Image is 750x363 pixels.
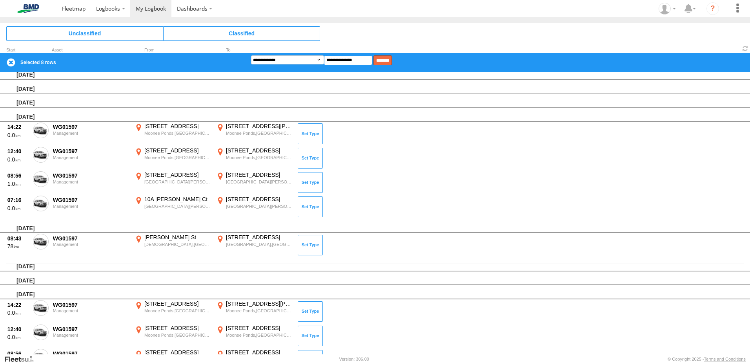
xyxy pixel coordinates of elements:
[53,326,129,333] div: WG01597
[226,324,292,332] div: [STREET_ADDRESS]
[226,155,292,160] div: Moonee Ponds,[GEOGRAPHIC_DATA]
[298,326,323,346] button: Click to Set
[226,196,292,203] div: [STREET_ADDRESS]
[53,333,129,337] div: Management
[226,349,292,356] div: [STREET_ADDRESS]
[144,171,211,178] div: [STREET_ADDRESS]
[7,196,29,203] div: 07:16
[226,308,292,313] div: Moonee Ponds,[GEOGRAPHIC_DATA]
[215,171,293,194] label: Click to View Event Location
[53,301,129,308] div: WG01597
[144,324,211,332] div: [STREET_ADDRESS]
[706,2,719,15] i: ?
[144,234,211,241] div: [PERSON_NAME] St
[226,171,292,178] div: [STREET_ADDRESS]
[52,48,130,52] div: Asset
[144,155,211,160] div: Moonee Ponds,[GEOGRAPHIC_DATA]
[133,300,212,323] label: Click to View Event Location
[7,243,29,250] div: 78
[144,300,211,307] div: [STREET_ADDRESS]
[144,349,211,356] div: [STREET_ADDRESS]
[144,196,211,203] div: 10A [PERSON_NAME] Ct
[7,172,29,179] div: 08:56
[215,123,293,145] label: Click to View Event Location
[53,242,129,247] div: Management
[298,123,323,144] button: Click to Set
[144,242,211,247] div: [DEMOGRAPHIC_DATA],[GEOGRAPHIC_DATA]
[298,172,323,192] button: Click to Set
[298,196,323,217] button: Click to Set
[656,3,679,15] div: Daniel Godby
[7,205,29,212] div: 0.0
[53,196,129,203] div: WG01597
[226,123,292,130] div: [STREET_ADDRESS][PERSON_NAME]
[53,172,129,179] div: WG01597
[668,357,746,361] div: © Copyright 2025 -
[226,130,292,136] div: Moonee Ponds,[GEOGRAPHIC_DATA]
[6,26,163,40] span: Click to view Unclassified Trips
[298,301,323,322] button: Click to Set
[8,4,49,13] img: bmd-logo.svg
[6,48,30,52] div: Click to Sort
[133,196,212,218] label: Click to View Event Location
[133,48,212,52] div: From
[133,147,212,170] label: Click to View Event Location
[144,123,211,130] div: [STREET_ADDRESS]
[226,179,292,185] div: [GEOGRAPHIC_DATA][PERSON_NAME][GEOGRAPHIC_DATA]
[704,357,746,361] a: Terms and Conditions
[226,242,292,247] div: [GEOGRAPHIC_DATA],[GEOGRAPHIC_DATA]
[144,179,211,185] div: [GEOGRAPHIC_DATA][PERSON_NAME][GEOGRAPHIC_DATA]
[7,156,29,163] div: 0.0
[53,180,129,184] div: Management
[7,334,29,341] div: 0.0
[339,357,369,361] div: Version: 306.00
[741,45,750,52] span: Refresh
[7,148,29,155] div: 12:40
[144,308,211,313] div: Moonee Ponds,[GEOGRAPHIC_DATA]
[7,301,29,308] div: 14:22
[226,234,292,241] div: [STREET_ADDRESS]
[6,58,16,67] label: Clear Selection
[298,235,323,255] button: Click to Set
[53,350,129,357] div: WG01597
[7,132,29,139] div: 0.0
[53,204,129,209] div: Management
[215,300,293,323] label: Click to View Event Location
[298,148,323,168] button: Click to Set
[53,131,129,136] div: Management
[144,130,211,136] div: Moonee Ponds,[GEOGRAPHIC_DATA]
[53,155,129,160] div: Management
[215,324,293,347] label: Click to View Event Location
[4,355,40,363] a: Visit our Website
[53,235,129,242] div: WG01597
[7,326,29,333] div: 12:40
[7,235,29,242] div: 08:43
[133,123,212,145] label: Click to View Event Location
[7,350,29,357] div: 08:56
[53,148,129,155] div: WG01597
[226,147,292,154] div: [STREET_ADDRESS]
[144,147,211,154] div: [STREET_ADDRESS]
[215,48,293,52] div: To
[144,203,211,209] div: [GEOGRAPHIC_DATA][PERSON_NAME][GEOGRAPHIC_DATA]
[7,180,29,187] div: 1.0
[215,147,293,170] label: Click to View Event Location
[163,26,320,40] span: Click to view Classified Trips
[7,309,29,316] div: 0.0
[144,332,211,338] div: Moonee Ponds,[GEOGRAPHIC_DATA]
[215,196,293,218] label: Click to View Event Location
[7,123,29,130] div: 14:22
[53,123,129,130] div: WG01597
[215,234,293,257] label: Click to View Event Location
[226,300,292,307] div: [STREET_ADDRESS][PERSON_NAME]
[226,332,292,338] div: Moonee Ponds,[GEOGRAPHIC_DATA]
[133,171,212,194] label: Click to View Event Location
[53,308,129,313] div: Management
[133,324,212,347] label: Click to View Event Location
[133,234,212,257] label: Click to View Event Location
[226,203,292,209] div: [GEOGRAPHIC_DATA][PERSON_NAME][GEOGRAPHIC_DATA]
